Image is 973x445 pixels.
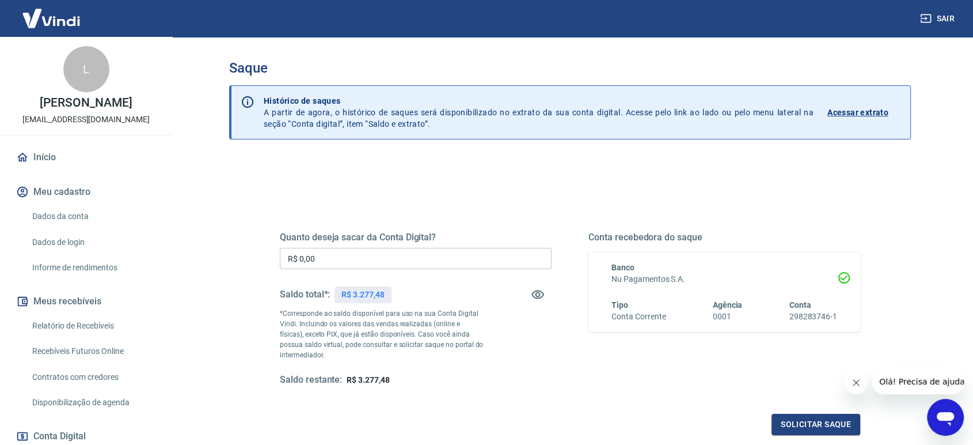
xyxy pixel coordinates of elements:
a: Acessar extrato [827,95,901,130]
span: Tipo [611,300,628,310]
iframe: Botão para abrir a janela de mensagens [927,399,964,436]
h6: Nu Pagamentos S.A. [611,273,837,285]
h5: Saldo total*: [280,289,330,300]
a: Dados de login [28,231,158,254]
iframe: Mensagem da empresa [872,369,964,394]
span: R$ 3.277,48 [347,375,389,384]
a: Dados da conta [28,205,158,228]
h3: Saque [229,60,911,76]
button: Meus recebíveis [14,289,158,314]
p: Acessar extrato [827,107,888,118]
h5: Conta recebedora do saque [588,232,860,243]
p: [EMAIL_ADDRESS][DOMAIN_NAME] [22,114,150,126]
p: Histórico de saques [264,95,814,107]
button: Sair [918,8,959,29]
a: Início [14,145,158,170]
a: Disponibilização de agenda [28,391,158,414]
h6: 298283746-1 [789,311,837,323]
iframe: Fechar mensagem [845,371,868,394]
a: Relatório de Recebíveis [28,314,158,338]
h5: Saldo restante: [280,374,342,386]
button: Meu cadastro [14,179,158,205]
p: *Corresponde ao saldo disponível para uso na sua Conta Digital Vindi. Incluindo os valores das ve... [280,308,484,360]
span: Olá! Precisa de ajuda? [7,8,97,17]
div: L [63,46,109,92]
a: Informe de rendimentos [28,256,158,280]
a: Recebíveis Futuros Online [28,340,158,363]
span: Banco [611,263,634,272]
span: Conta [789,300,811,310]
button: Solicitar saque [771,414,860,435]
h6: 0001 [713,311,743,323]
span: Agência [713,300,743,310]
p: R$ 3.277,48 [341,289,384,301]
h5: Quanto deseja sacar da Conta Digital? [280,232,552,243]
img: Vindi [14,1,89,36]
p: [PERSON_NAME] [40,97,132,109]
a: Contratos com credores [28,365,158,389]
h6: Conta Corrente [611,311,666,323]
p: A partir de agora, o histórico de saques será disponibilizado no extrato da sua conta digital. Ac... [264,95,814,130]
